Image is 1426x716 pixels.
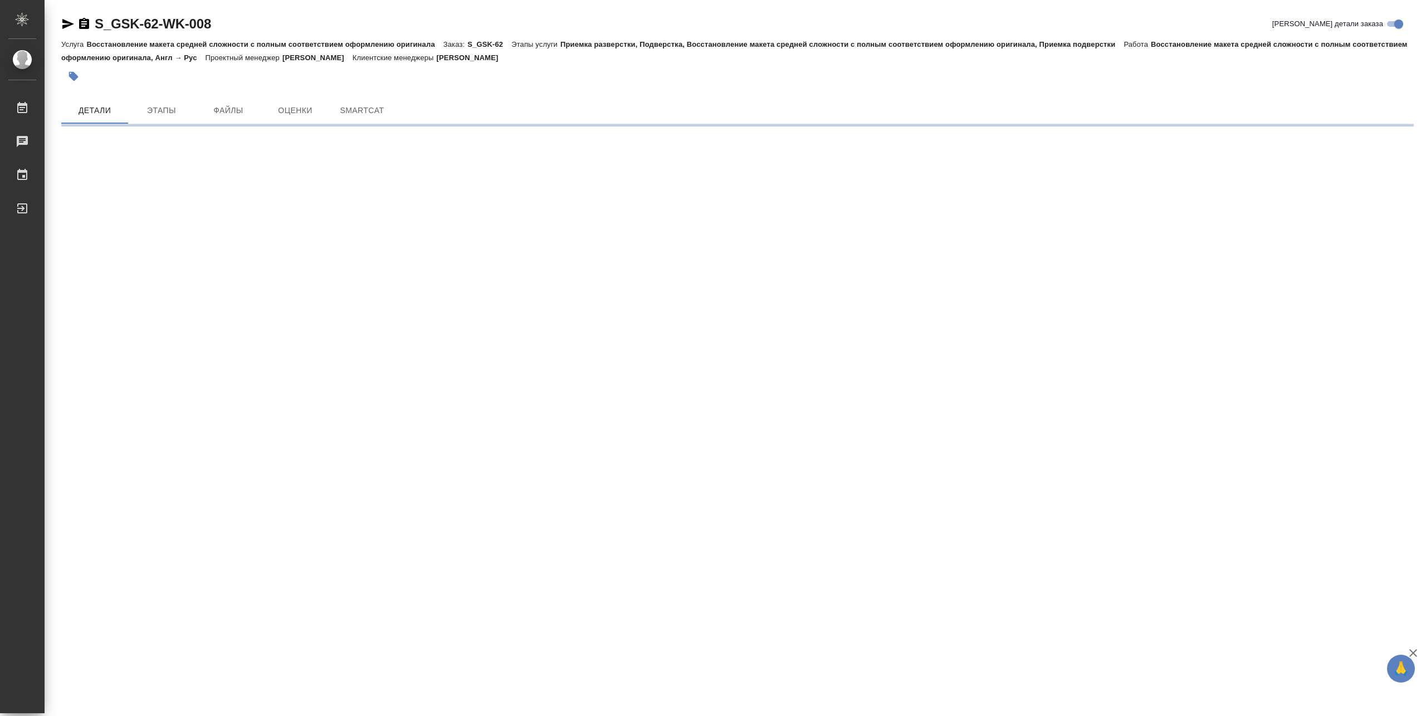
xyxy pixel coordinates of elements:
[560,40,1124,48] p: Приемка разверстки, Подверстка, Восстановление макета средней сложности с полным соответствием оф...
[268,104,322,118] span: Оценки
[1124,40,1151,48] p: Работа
[77,17,91,31] button: Скопировать ссылку
[135,104,188,118] span: Этапы
[202,104,255,118] span: Файлы
[1391,657,1410,680] span: 🙏
[61,17,75,31] button: Скопировать ссылку для ЯМессенджера
[61,40,86,48] p: Услуга
[282,53,353,62] p: [PERSON_NAME]
[467,40,511,48] p: S_GSK-62
[86,40,443,48] p: Восстановление макета средней сложности с полным соответствием оформлению оригинала
[443,40,467,48] p: Заказ:
[511,40,560,48] p: Этапы услуги
[68,104,121,118] span: Детали
[61,64,86,89] button: Добавить тэг
[95,16,211,31] a: S_GSK-62-WK-008
[353,53,437,62] p: Клиентские менеджеры
[206,53,282,62] p: Проектный менеджер
[437,53,507,62] p: [PERSON_NAME]
[1387,655,1415,683] button: 🙏
[335,104,389,118] span: SmartCat
[1272,18,1383,30] span: [PERSON_NAME] детали заказа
